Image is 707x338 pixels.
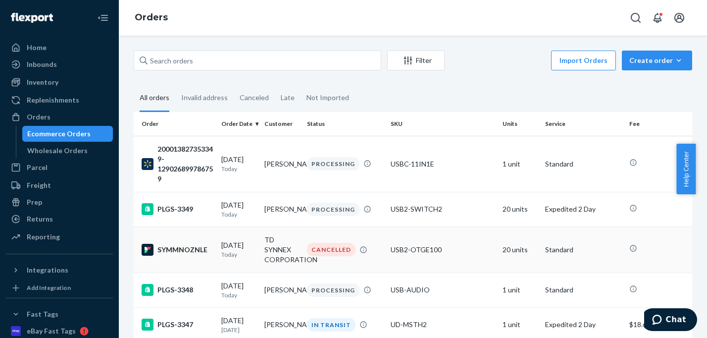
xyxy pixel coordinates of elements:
[140,85,169,112] div: All orders
[391,245,495,255] div: USB2-OTGE100
[264,119,299,128] div: Customer
[27,129,91,139] div: Ecommerce Orders
[307,318,355,332] div: IN TRANSIT
[625,112,692,136] th: Fee
[142,144,213,184] div: 200013827353349-129026899786759
[499,136,542,192] td: 1 unit
[6,92,113,108] a: Replenishments
[27,197,42,207] div: Prep
[135,12,168,23] a: Orders
[27,232,60,242] div: Reporting
[307,203,359,216] div: PROCESSING
[6,56,113,72] a: Inbounds
[387,51,445,70] button: Filter
[27,163,48,172] div: Parcel
[221,240,256,259] div: [DATE]
[260,226,303,273] td: TD SYNNEX CORPORATION
[93,8,113,28] button: Close Navigation
[6,282,113,294] a: Add Integration
[669,8,689,28] button: Open account menu
[221,165,256,173] p: Today
[27,43,47,53] div: Home
[6,160,113,175] a: Parcel
[391,204,495,214] div: USB2-SWITCH2
[303,112,387,136] th: Status
[541,112,625,136] th: Service
[6,109,113,125] a: Orders
[499,226,542,273] td: 20 units
[127,3,176,32] ol: breadcrumbs
[6,306,113,322] button: Fast Tags
[629,56,685,65] div: Create order
[134,51,381,70] input: Search orders
[6,262,113,278] button: Integrations
[648,8,667,28] button: Open notifications
[260,192,303,226] td: [PERSON_NAME]
[27,265,68,275] div: Integrations
[217,112,260,136] th: Order Date
[221,250,256,259] p: Today
[622,51,692,70] button: Create order
[626,8,646,28] button: Open Search Box
[644,308,697,333] iframe: Opens a widget where you can chat to one of our agents
[27,77,58,87] div: Inventory
[307,157,359,170] div: PROCESSING
[6,211,113,227] a: Returns
[388,56,444,65] div: Filter
[142,203,213,215] div: PLGS-3349
[27,214,53,224] div: Returns
[545,285,621,295] p: Standard
[499,273,542,307] td: 1 unit
[27,95,79,105] div: Replenishments
[22,126,113,142] a: Ecommerce Orders
[27,146,88,156] div: Wholesale Orders
[11,13,53,23] img: Flexport logo
[6,74,113,90] a: Inventory
[391,320,495,330] div: UD-MSTH2
[221,155,256,173] div: [DATE]
[391,285,495,295] div: USB-AUDIO
[307,243,355,256] div: CANCELLED
[221,291,256,299] p: Today
[545,320,621,330] p: Expedited 2 Day
[27,180,51,190] div: Freight
[499,192,542,226] td: 20 units
[134,112,217,136] th: Order
[142,284,213,296] div: PLGS-3348
[181,85,228,111] div: Invalid address
[27,59,57,69] div: Inbounds
[221,200,256,219] div: [DATE]
[676,144,696,194] button: Help Center
[142,319,213,331] div: PLGS-3347
[27,112,50,122] div: Orders
[6,194,113,210] a: Prep
[545,245,621,255] p: Standard
[260,136,303,192] td: [PERSON_NAME]
[307,283,359,297] div: PROCESSING
[22,143,113,159] a: Wholesale Orders
[27,326,76,336] div: eBay Fast Tags
[6,229,113,245] a: Reporting
[281,85,295,111] div: Late
[545,159,621,169] p: Standard
[306,85,349,111] div: Not Imported
[499,112,542,136] th: Units
[27,283,71,292] div: Add Integration
[221,316,256,334] div: [DATE]
[545,204,621,214] p: Expedited 2 Day
[391,159,495,169] div: USBC-11IN1E
[221,210,256,219] p: Today
[260,273,303,307] td: [PERSON_NAME]
[240,85,269,111] div: Canceled
[221,326,256,334] p: [DATE]
[6,177,113,193] a: Freight
[551,51,616,70] button: Import Orders
[6,40,113,56] a: Home
[387,112,499,136] th: SKU
[221,281,256,299] div: [DATE]
[27,309,58,319] div: Fast Tags
[142,244,213,256] div: SYMMNOZNLE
